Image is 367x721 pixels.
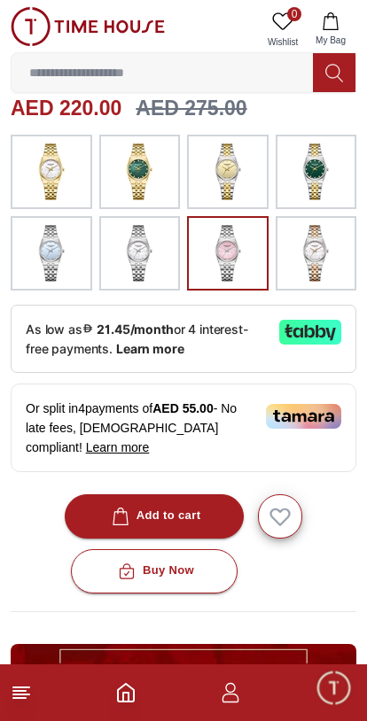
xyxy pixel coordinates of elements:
button: My Bag [305,7,356,52]
img: ... [117,225,161,282]
img: ... [293,143,338,200]
img: ... [293,225,338,282]
button: Buy Now [71,549,238,593]
img: ... [29,225,74,282]
span: 0 [287,7,301,21]
img: ... [11,7,165,46]
span: Wishlist [261,35,305,49]
h2: AED 220.00 [11,93,121,124]
img: ... [206,225,250,282]
div: Chat Widget [315,669,354,708]
img: ... [117,143,161,200]
div: Add to cart [108,506,201,526]
h3: AED 275.00 [136,93,246,124]
span: AED 55.00 [152,401,213,415]
span: Learn more [86,440,150,454]
a: Home [115,682,137,703]
button: Add to cart [65,494,245,539]
div: Or split in 4 payments of - No late fees, [DEMOGRAPHIC_DATA] compliant! [11,384,356,472]
div: Buy Now [114,561,194,581]
span: My Bag [308,34,353,47]
img: ... [29,143,74,200]
a: 0Wishlist [261,7,305,52]
img: Tamara [266,404,341,429]
img: ... [206,143,250,200]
